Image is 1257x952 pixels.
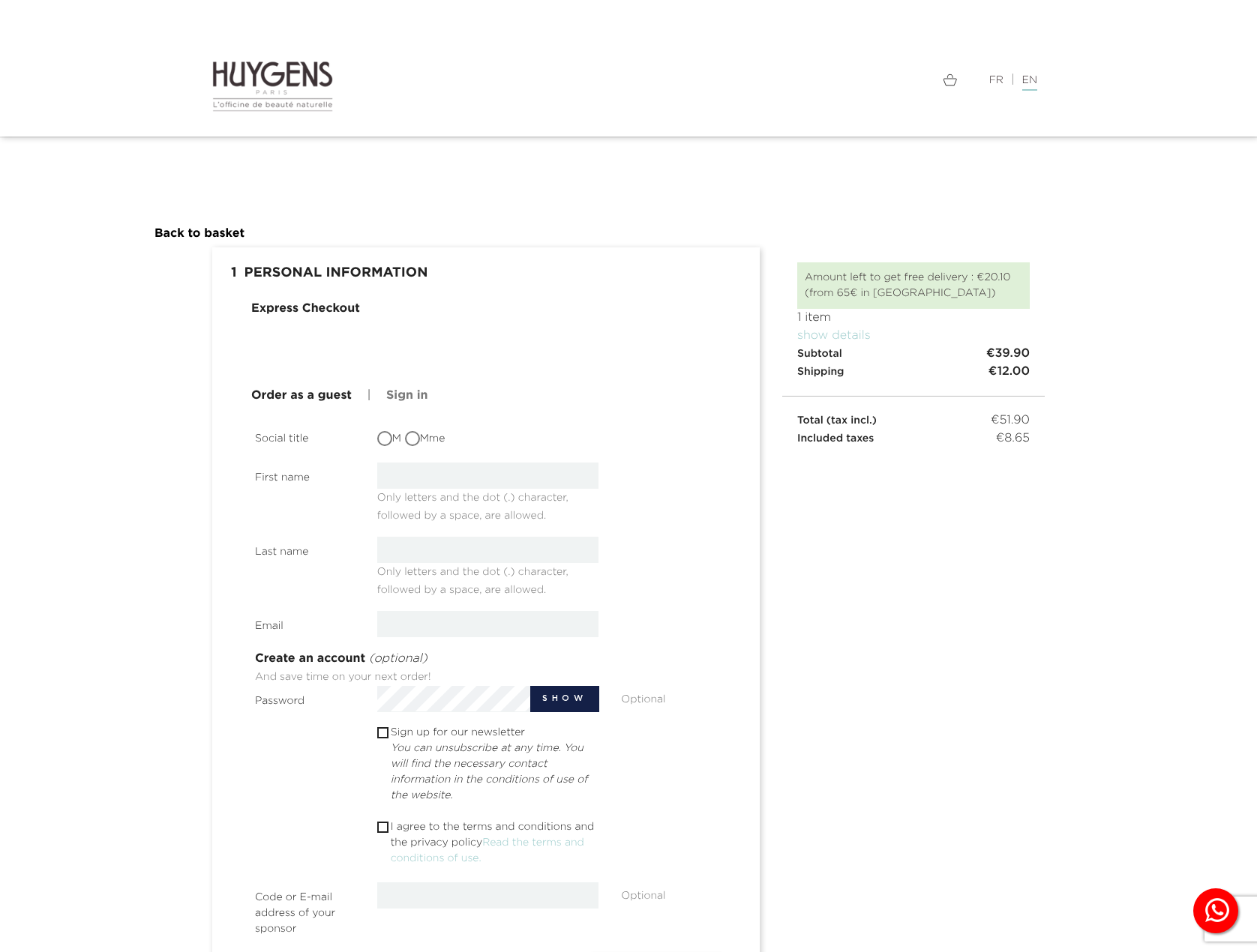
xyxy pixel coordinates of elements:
span: (optional) [369,653,427,665]
div: Optional [610,686,732,708]
label: M [377,431,401,447]
a: show details [797,330,871,342]
em: You can unsubscribe at any time. You will find the necessary contact information in the condition... [391,743,588,801]
div: Optional [610,882,732,904]
iframe: PayPal Message 1 [797,448,1030,471]
span: | [367,390,371,402]
a: Order as a guest [251,387,352,405]
img: Huygens logo [212,60,333,112]
span: Subtotal [797,349,842,359]
button: Show [530,686,599,712]
h1: Personal Information [223,259,748,289]
div: Express Checkout [251,300,360,318]
label: Password [244,686,366,709]
label: Last name [244,537,366,560]
iframe: PayPal-paypal [369,335,604,369]
span: 1 [223,259,244,289]
p: I agree to the terms and conditions and the privacy policy [391,819,599,867]
label: Sign up for our newsletter [391,725,599,804]
span: Only letters and the dot (.) character, followed by a space, are allowed. [377,561,568,595]
span: Included taxes [797,433,874,444]
a: Sign in [386,387,427,405]
label: Social title [244,424,366,447]
div: | [640,71,1045,89]
span: Total (tax incl.) [797,415,877,426]
p: 1 item [797,309,1030,327]
iframe: PayPal Message 2 [212,144,1045,186]
span: €8.65 [996,430,1030,448]
label: Mme [405,431,445,447]
span: €51.90 [991,412,1030,430]
label: Email [244,611,366,634]
label: Code or E-mail address of your sponsor [244,882,366,937]
a: Back to basket [154,228,244,240]
a: Read the terms and conditions of use. [391,837,584,864]
span: And save time on your next order! [255,672,430,682]
span: Only letters and the dot (.) character, followed by a space, are allowed. [377,486,568,521]
label: First name [244,463,366,486]
span: €39.90 [986,345,1030,363]
span: Create an account [255,653,365,665]
span: Amount left to get free delivery : €20.10 (from 65€ in [GEOGRAPHIC_DATA]) [805,272,1011,298]
span: €12.00 [988,363,1030,381]
span: Shipping [797,367,844,377]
